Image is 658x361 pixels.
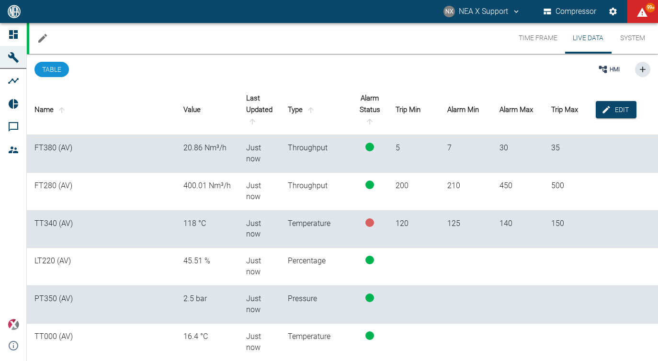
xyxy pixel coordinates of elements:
div: 2.5015912 bar [183,293,231,305]
span: 99+ [646,3,655,12]
div: 118.0049 °C [183,218,231,229]
th: Value [176,85,238,135]
button: Settings [604,3,622,20]
img: logo [7,5,22,18]
th: Type [280,85,352,135]
span: status-running [365,256,374,264]
span: status-running [365,143,374,151]
div: 45.5136 % [183,256,231,267]
div: 120 [396,216,432,229]
span: sort-time [246,117,259,126]
th: Trip Min [388,85,440,135]
button: Live Data [565,23,611,54]
button: Edit machine [33,29,52,48]
th: Alarm Min [440,85,492,135]
div: 450 [499,179,536,192]
div: 10/7/2025, 2:00:56 PM [246,293,272,316]
th: Name [27,85,176,135]
td: Percentage [280,248,352,286]
td: FT380 (AV) [27,135,176,173]
td: Throughput [280,135,352,173]
div: 20.861546 Nm³/h [183,143,231,154]
button: Time Frame [511,23,565,54]
td: LT220 (AV) [27,248,176,286]
span: sort-type [305,106,317,114]
div: 30 [499,141,536,154]
div: 400.01154 Nm³/h [183,180,231,192]
span: status-running [365,331,374,340]
div: 140 [499,216,536,229]
td: Temperature [280,211,352,248]
td: PT350 (AV) [27,286,176,324]
td: TT340 (AV) [27,211,176,248]
td: Pressure [280,286,352,324]
div: 10/7/2025, 2:00:56 PM [246,331,272,353]
div: 10/7/2025, 2:00:56 PM [246,256,272,278]
div: 200 [396,179,432,192]
button: Table [34,62,69,77]
span: sort-status [363,117,376,126]
th: Alarm Max [492,85,544,135]
div: 16.399998 °C [183,331,231,342]
button: edit-alarms [596,101,636,119]
th: Trip Max [544,85,596,135]
td: Throughput [280,173,352,211]
div: NX [443,6,455,17]
div: 10/7/2025, 2:00:56 PM [246,143,272,165]
div: 125 [447,216,484,229]
div: 210 [447,179,484,192]
button: Compressor [542,3,599,20]
div: 150 [551,216,588,229]
div: 10/7/2025, 2:00:56 PM [246,180,272,203]
button: System [611,23,654,54]
th: Alarm Status [352,85,388,135]
div: 500 [551,179,588,192]
div: 5 [396,141,432,154]
button: support@neaxplore.com [442,3,522,20]
span: status-error [365,218,374,227]
span: HMI [610,65,620,74]
th: Last Updated [238,85,280,135]
img: Xplore Logo [8,319,19,330]
div: 7 [447,141,484,154]
span: status-running [365,180,374,189]
td: FT280 (AV) [27,173,176,211]
div: 10/7/2025, 2:00:56 PM [246,218,272,240]
div: 35 [551,141,588,154]
span: status-running [365,293,374,302]
span: sort-name [56,106,68,114]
